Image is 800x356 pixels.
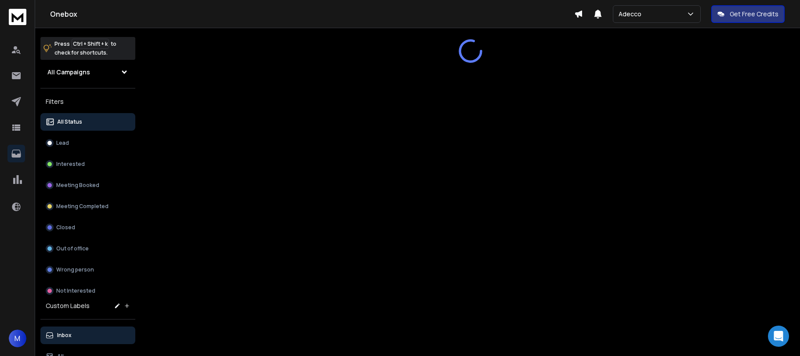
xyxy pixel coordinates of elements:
[768,326,789,347] div: Open Intercom Messenger
[9,9,26,25] img: logo
[56,224,75,231] p: Closed
[40,327,135,344] button: Inbox
[40,219,135,236] button: Closed
[730,10,778,18] p: Get Free Credits
[56,266,94,273] p: Wrong person
[56,139,69,147] p: Lead
[56,161,85,168] p: Interested
[40,282,135,300] button: Not Interested
[40,240,135,257] button: Out of office
[57,118,82,125] p: All Status
[40,176,135,194] button: Meeting Booked
[56,203,109,210] p: Meeting Completed
[40,198,135,215] button: Meeting Completed
[47,68,90,77] h1: All Campaigns
[40,63,135,81] button: All Campaigns
[40,155,135,173] button: Interested
[56,287,95,294] p: Not Interested
[9,330,26,347] button: M
[54,40,116,57] p: Press to check for shortcuts.
[40,113,135,131] button: All Status
[56,245,89,252] p: Out of office
[57,332,72,339] p: Inbox
[46,301,90,310] h3: Custom Labels
[40,95,135,108] h3: Filters
[40,261,135,279] button: Wrong person
[50,9,574,19] h1: Onebox
[711,5,785,23] button: Get Free Credits
[619,10,645,18] p: Adecco
[40,134,135,152] button: Lead
[72,39,109,49] span: Ctrl + Shift + k
[56,182,99,189] p: Meeting Booked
